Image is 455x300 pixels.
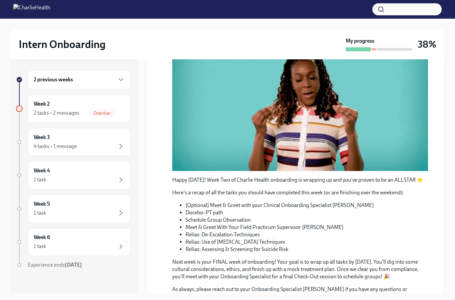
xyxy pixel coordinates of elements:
[172,27,428,171] button: Zoom image
[34,143,77,150] div: 4 tasks • 1 message
[186,224,428,231] li: Meet & Greet With Your Field Practicum Supervisor [PERSON_NAME]
[186,231,428,238] li: Relias: De-Escalation Techniques
[19,38,106,51] h2: Intern Onboarding
[172,189,428,196] p: Here's a recap of all the tasks you should have completed this week (or are finishing over the we...
[16,128,131,156] a: Week 34 tasks • 1 message
[34,176,46,183] div: 1 task
[34,243,46,250] div: 1 task
[186,202,428,209] li: [Optional] Meet & Greet with your Clinical Onboarding Specialist [PERSON_NAME]
[34,109,79,117] div: 2 tasks • 2 messages
[90,111,114,116] span: Overdue
[418,38,436,50] h3: 38%
[186,216,428,224] li: Schedule Group Observation
[16,161,131,189] a: Week 41 task
[346,37,374,45] strong: My progress
[186,238,428,246] li: Relias: Use of [MEDICAL_DATA] Techniques
[28,262,82,268] span: Experience ends
[34,134,50,141] h6: Week 3
[172,176,428,184] p: Happy [DATE]! Week Two of Charlie Health onboarding is wrapping up and you've proven to be an ALL...
[16,195,131,223] a: Week 51 task
[34,76,73,83] h6: 2 previous weeks
[34,167,50,174] h6: Week 4
[34,209,46,217] div: 1 task
[34,234,50,241] h6: Week 6
[34,200,50,208] h6: Week 5
[34,100,50,108] h6: Week 2
[65,262,82,268] strong: [DATE]
[186,246,428,253] li: Relias: Assessing & Screening for Suicide Risk
[16,95,131,123] a: Week 22 tasks • 2 messagesOverdue
[28,70,131,89] div: 2 previous weeks
[172,258,428,280] p: Next week is your FINAL week of onboarding! Your goal is to wrap up all tasks by [DATE]. You'll d...
[13,4,50,15] img: CharlieHealth
[16,228,131,256] a: Week 61 task
[186,209,428,216] li: Docebo: PT path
